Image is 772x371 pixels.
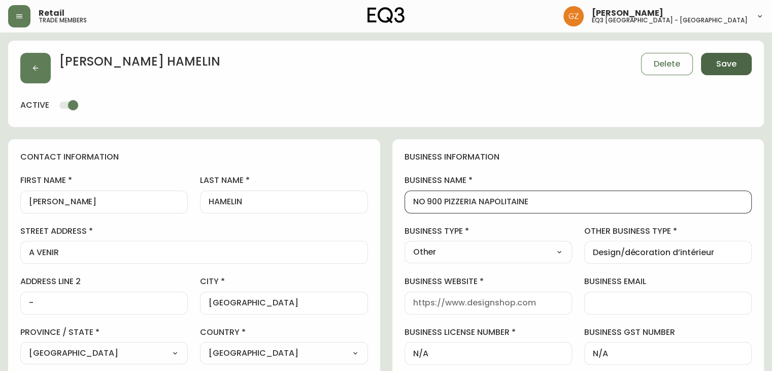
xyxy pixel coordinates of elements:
[584,276,752,287] label: business email
[716,58,736,70] span: Save
[20,226,368,237] label: street address
[584,226,752,237] label: other business type
[405,276,572,287] label: business website
[59,53,220,75] h2: [PERSON_NAME] HAMELIN
[563,6,584,26] img: 78875dbee59462ec7ba26e296000f7de
[641,53,693,75] button: Delete
[405,151,752,163] h4: business information
[200,327,367,338] label: country
[584,327,752,338] label: business gst number
[405,226,572,237] label: business type
[405,327,572,338] label: business license number
[592,17,748,23] h5: eq3 [GEOGRAPHIC_DATA] - [GEOGRAPHIC_DATA]
[20,151,368,163] h4: contact information
[592,9,663,17] span: [PERSON_NAME]
[200,175,367,186] label: last name
[701,53,752,75] button: Save
[200,276,367,287] label: city
[39,17,87,23] h5: trade members
[20,100,49,111] h4: active
[405,175,752,186] label: business name
[20,327,188,338] label: province / state
[20,276,188,287] label: address line 2
[39,9,64,17] span: Retail
[413,298,563,308] input: https://www.designshop.com
[654,58,680,70] span: Delete
[367,7,405,23] img: logo
[20,175,188,186] label: first name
